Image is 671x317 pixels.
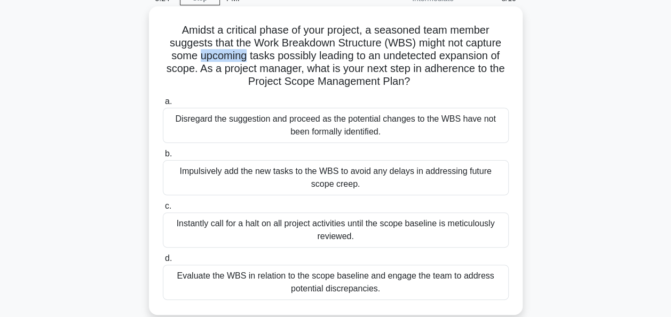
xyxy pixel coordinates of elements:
span: c. [165,201,171,210]
div: Instantly call for a halt on all project activities until the scope baseline is meticulously revi... [163,212,509,248]
span: d. [165,253,172,263]
div: Disregard the suggestion and proceed as the potential changes to the WBS have not been formally i... [163,108,509,143]
div: Evaluate the WBS in relation to the scope baseline and engage the team to address potential discr... [163,265,509,300]
span: b. [165,149,172,158]
h5: Amidst a critical phase of your project, a seasoned team member suggests that the Work Breakdown ... [162,23,510,89]
span: a. [165,97,172,106]
div: Impulsively add the new tasks to the WBS to avoid any delays in addressing future scope creep. [163,160,509,195]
